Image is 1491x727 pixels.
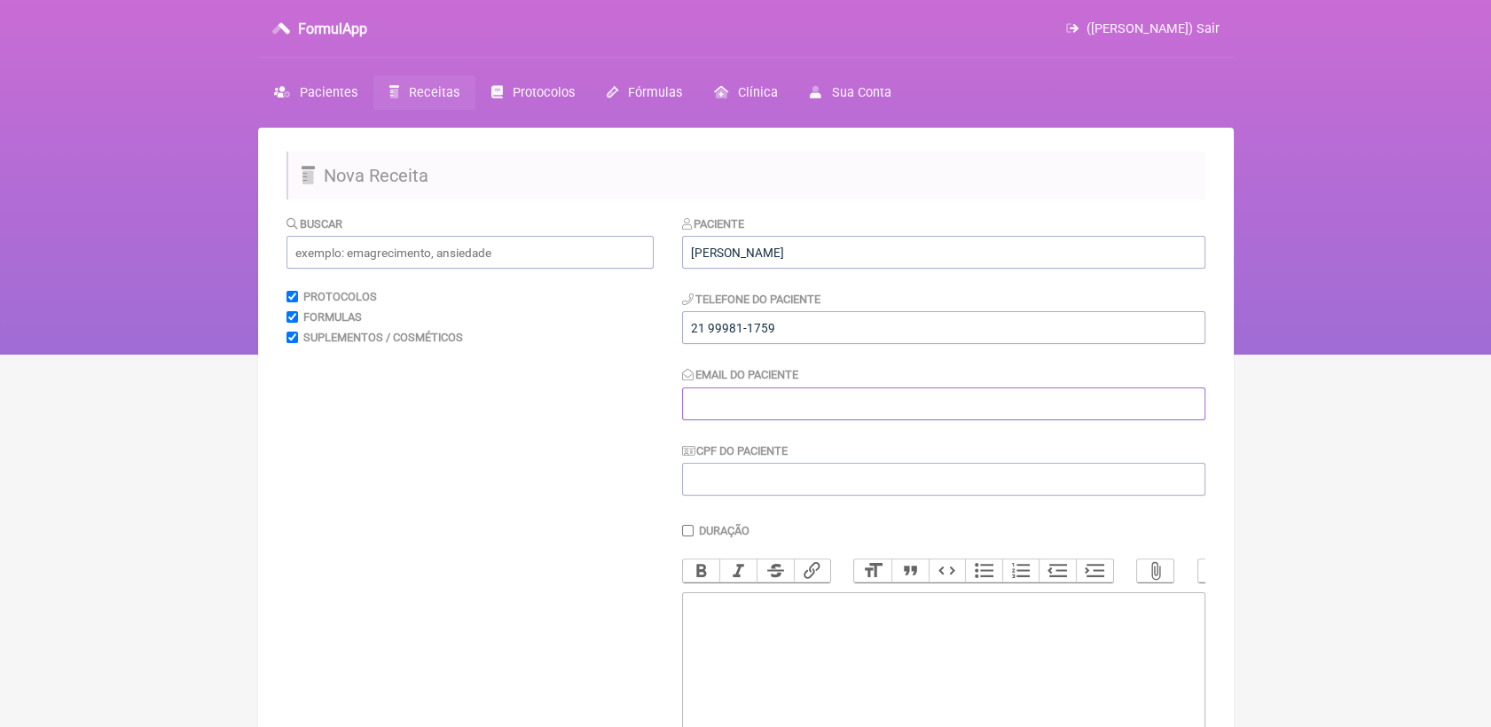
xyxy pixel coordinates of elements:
[1198,559,1236,582] button: Undo
[303,310,362,324] label: Formulas
[298,20,367,37] h3: FormulApp
[373,75,475,110] a: Receitas
[832,85,891,100] span: Sua Conta
[258,75,373,110] a: Pacientes
[1039,559,1076,582] button: Decrease Level
[757,559,794,582] button: Strikethrough
[1087,21,1220,36] span: ([PERSON_NAME]) Sair
[303,331,463,344] label: Suplementos / Cosméticos
[409,85,459,100] span: Receitas
[475,75,591,110] a: Protocolos
[591,75,698,110] a: Fórmulas
[794,75,906,110] a: Sua Conta
[965,559,1002,582] button: Bullets
[628,85,682,100] span: Fórmulas
[682,293,821,306] label: Telefone do Paciente
[698,75,794,110] a: Clínica
[719,559,757,582] button: Italic
[738,85,778,100] span: Clínica
[303,290,377,303] label: Protocolos
[794,559,831,582] button: Link
[854,559,891,582] button: Heading
[1066,21,1219,36] a: ([PERSON_NAME]) Sair
[891,559,929,582] button: Quote
[683,559,720,582] button: Bold
[1076,559,1113,582] button: Increase Level
[699,524,749,537] label: Duração
[286,236,654,269] input: exemplo: emagrecimento, ansiedade
[929,559,966,582] button: Code
[286,152,1205,199] h2: Nova Receita
[286,217,343,231] label: Buscar
[682,368,799,381] label: Email do Paciente
[1002,559,1040,582] button: Numbers
[682,217,745,231] label: Paciente
[300,85,357,100] span: Pacientes
[682,444,789,457] label: CPF do Paciente
[1137,559,1174,582] button: Attach Files
[513,85,575,100] span: Protocolos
